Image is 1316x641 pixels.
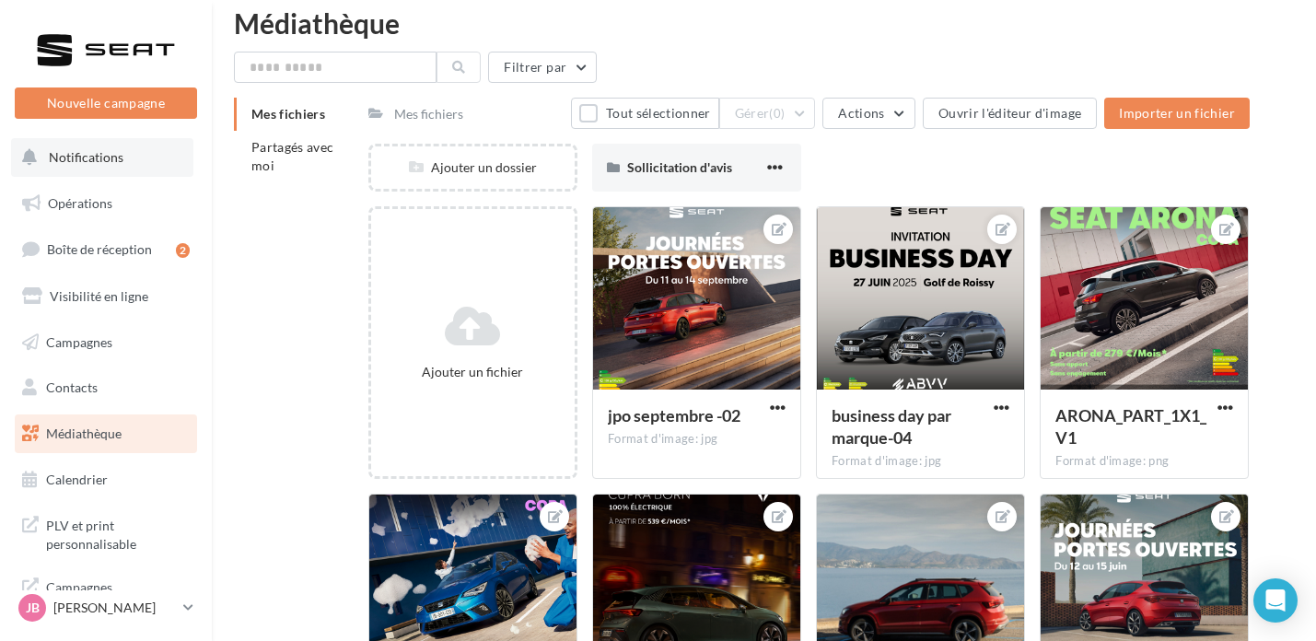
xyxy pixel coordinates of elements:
[11,184,201,223] a: Opérations
[49,149,123,165] span: Notifications
[769,106,785,121] span: (0)
[46,425,122,441] span: Médiathèque
[46,513,190,553] span: PLV et print personnalisable
[1055,453,1233,470] div: Format d'image: png
[251,106,325,122] span: Mes fichiers
[832,405,951,448] span: business day par marque-04
[1253,578,1298,623] div: Open Intercom Messenger
[15,87,197,119] button: Nouvelle campagne
[378,363,567,381] div: Ajouter un fichier
[923,98,1097,129] button: Ouvrir l'éditeur d'image
[822,98,914,129] button: Actions
[176,243,190,258] div: 2
[11,323,201,362] a: Campagnes
[48,195,112,211] span: Opérations
[1055,405,1206,448] span: ARONA_PART_1X1_V1
[571,98,718,129] button: Tout sélectionner
[719,98,816,129] button: Gérer(0)
[234,9,1294,37] div: Médiathèque
[46,575,190,614] span: Campagnes DataOnDemand
[832,453,1009,470] div: Format d'image: jpg
[608,431,786,448] div: Format d'image: jpg
[11,460,201,499] a: Calendrier
[838,105,884,121] span: Actions
[26,599,40,617] span: JB
[15,590,197,625] a: JB [PERSON_NAME]
[11,567,201,622] a: Campagnes DataOnDemand
[11,229,201,269] a: Boîte de réception2
[11,506,201,560] a: PLV et print personnalisable
[11,414,201,453] a: Médiathèque
[46,379,98,395] span: Contacts
[1104,98,1250,129] button: Importer un fichier
[371,158,575,177] div: Ajouter un dossier
[627,159,732,175] span: Sollicitation d'avis
[47,241,152,257] span: Boîte de réception
[1119,105,1235,121] span: Importer un fichier
[394,105,463,123] div: Mes fichiers
[11,368,201,407] a: Contacts
[11,277,201,316] a: Visibilité en ligne
[46,472,108,487] span: Calendrier
[488,52,597,83] button: Filtrer par
[608,405,740,425] span: jpo septembre -02
[50,288,148,304] span: Visibilité en ligne
[251,139,334,173] span: Partagés avec moi
[46,333,112,349] span: Campagnes
[11,138,193,177] button: Notifications
[53,599,176,617] p: [PERSON_NAME]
